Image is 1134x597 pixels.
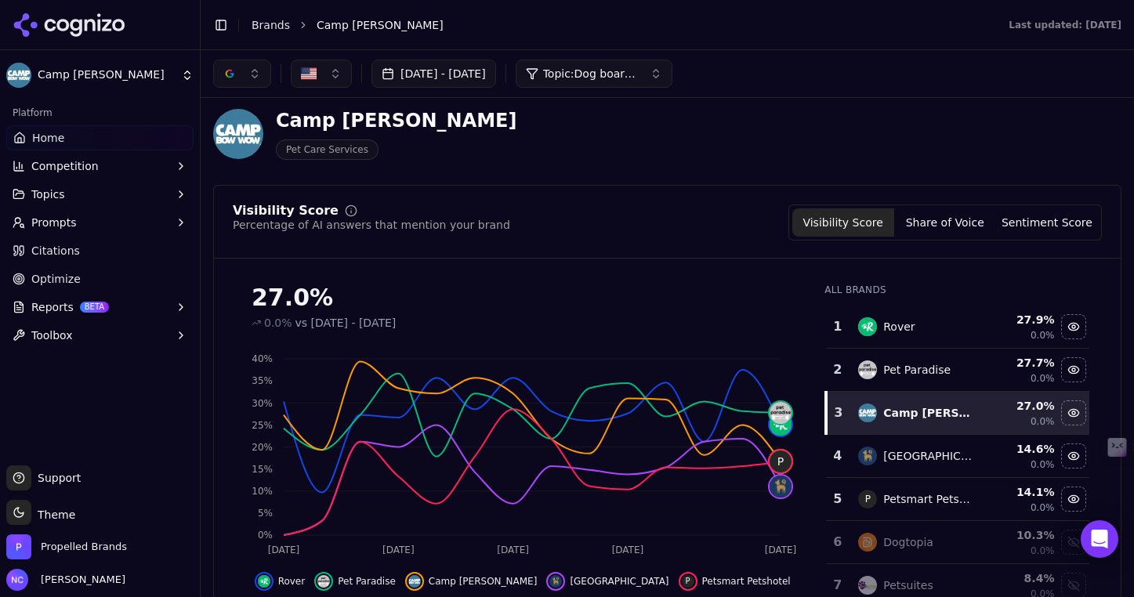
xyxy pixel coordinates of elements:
[858,360,877,379] img: pet paradise
[702,575,791,588] span: Petsmart Petshotel
[1061,314,1086,339] button: Hide rover data
[570,575,668,588] span: [GEOGRAPHIC_DATA]
[371,60,496,88] button: [DATE] - [DATE]
[832,576,842,595] div: 7
[276,139,379,160] span: Pet Care Services
[233,217,510,233] div: Percentage of AI answers that mention your brand
[34,573,125,587] span: [PERSON_NAME]
[252,19,290,31] a: Brands
[32,130,64,146] span: Home
[258,530,273,541] tspan: 0%
[834,403,842,422] div: 3
[792,208,894,237] button: Visibility Score
[826,306,1089,349] tr: 1roverRover27.9%0.0%Hide rover data
[546,572,668,591] button: Hide k9 resort data
[31,508,75,521] span: Theme
[6,238,194,263] a: Citations
[988,484,1055,500] div: 14.1 %
[826,521,1089,564] tr: 6dogtopiaDogtopia10.3%0.0%Show dogtopia data
[883,362,951,378] div: Pet Paradise
[1031,415,1055,428] span: 0.0%
[832,533,842,552] div: 6
[824,284,1089,296] div: All Brands
[213,109,263,159] img: Camp Bow Wow
[858,403,877,422] img: camp bow wow
[429,575,538,588] span: Camp [PERSON_NAME]
[543,66,637,81] span: Topic: Dog boarding
[255,572,306,591] button: Hide rover data
[1061,400,1086,425] button: Hide camp bow wow data
[276,108,516,133] div: Camp [PERSON_NAME]
[1081,520,1118,558] div: Open Intercom Messenger
[832,490,842,508] div: 5
[408,575,421,588] img: camp bow wow
[6,295,194,320] button: ReportsBETA
[252,442,273,453] tspan: 20%
[832,317,842,336] div: 1
[6,182,194,207] button: Topics
[770,476,792,498] img: k9 resort
[1009,19,1121,31] div: Last updated: [DATE]
[6,323,194,348] button: Toolbox
[679,572,791,591] button: Hide petsmart petshotel data
[6,569,28,591] img: Nataly Chigireva
[6,210,194,235] button: Prompts
[31,243,80,259] span: Citations
[301,66,317,81] img: United States
[31,327,73,343] span: Toolbox
[1031,329,1055,342] span: 0.0%
[31,186,65,202] span: Topics
[1061,530,1086,555] button: Show dogtopia data
[988,570,1055,586] div: 8.4 %
[497,545,529,555] tspan: [DATE]
[6,125,194,150] a: Home
[6,534,127,559] button: Open organization switcher
[1061,357,1086,382] button: Hide pet paradise data
[317,575,330,588] img: pet paradise
[988,312,1055,327] div: 27.9 %
[988,527,1055,543] div: 10.3 %
[883,405,976,421] div: Camp [PERSON_NAME]
[317,17,444,33] span: Camp [PERSON_NAME]
[268,545,300,555] tspan: [DATE]
[832,360,842,379] div: 2
[80,302,109,313] span: BETA
[252,284,793,312] div: 27.0%
[826,349,1089,392] tr: 2pet paradisePet Paradise27.7%0.0%Hide pet paradise data
[264,315,292,331] span: 0.0%
[988,355,1055,371] div: 27.7 %
[826,392,1089,435] tr: 3camp bow wowCamp [PERSON_NAME]27.0%0.0%Hide camp bow wow data
[31,470,81,486] span: Support
[894,208,996,237] button: Share of Voice
[858,576,877,595] img: petsuites
[278,575,306,588] span: Rover
[1031,545,1055,557] span: 0.0%
[988,398,1055,414] div: 27.0 %
[826,435,1089,478] tr: 4k9 resort[GEOGRAPHIC_DATA]14.6%0.0%Hide k9 resort data
[41,540,127,554] span: Propelled Brands
[31,215,77,230] span: Prompts
[1031,501,1055,514] span: 0.0%
[31,158,99,174] span: Competition
[770,450,792,472] span: P
[338,575,396,588] span: Pet Paradise
[883,534,933,550] div: Dogtopia
[858,490,877,508] span: P
[765,545,797,555] tspan: [DATE]
[6,154,194,179] button: Competition
[258,575,270,588] img: rover
[770,402,792,424] img: pet paradise
[252,420,273,431] tspan: 25%
[883,448,976,464] div: [GEOGRAPHIC_DATA]
[1061,487,1086,512] button: Hide petsmart petshotel data
[6,266,194,291] a: Optimize
[6,534,31,559] img: Propelled Brands
[996,208,1098,237] button: Sentiment Score
[6,63,31,88] img: Camp Bow Wow
[612,545,644,555] tspan: [DATE]
[252,464,273,475] tspan: 15%
[252,375,273,386] tspan: 35%
[38,68,175,82] span: Camp [PERSON_NAME]
[988,441,1055,457] div: 14.6 %
[826,478,1089,521] tr: 5PPetsmart Petshotel14.1%0.0%Hide petsmart petshotel data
